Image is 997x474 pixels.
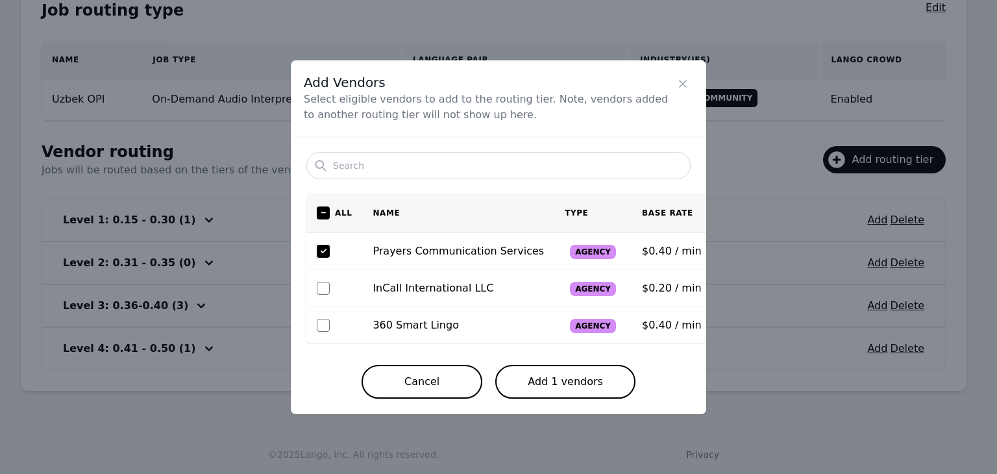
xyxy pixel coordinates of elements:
[306,152,691,179] input: Search
[570,319,616,333] span: Agency
[672,73,693,94] button: Close
[373,319,459,331] span: 360 Smart Lingo
[373,208,400,218] span: Name
[373,282,493,294] span: InCall International LLC
[632,269,712,306] td: $0.20 / min
[362,365,482,399] button: Cancel
[570,282,616,296] span: Agency
[570,245,616,259] span: Agency
[642,208,693,218] span: Base Rate
[335,208,352,218] span: All
[565,208,588,218] span: Type
[304,92,672,123] span: Select eligible vendors to add to the routing tier. Note, vendors added to another routing tier w...
[632,232,712,269] td: $0.40 / min
[373,245,544,257] span: Prayers Communication Services
[632,306,712,343] td: $0.40 / min
[495,365,635,399] button: Add 1 vendors
[304,73,672,92] span: Add Vendors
